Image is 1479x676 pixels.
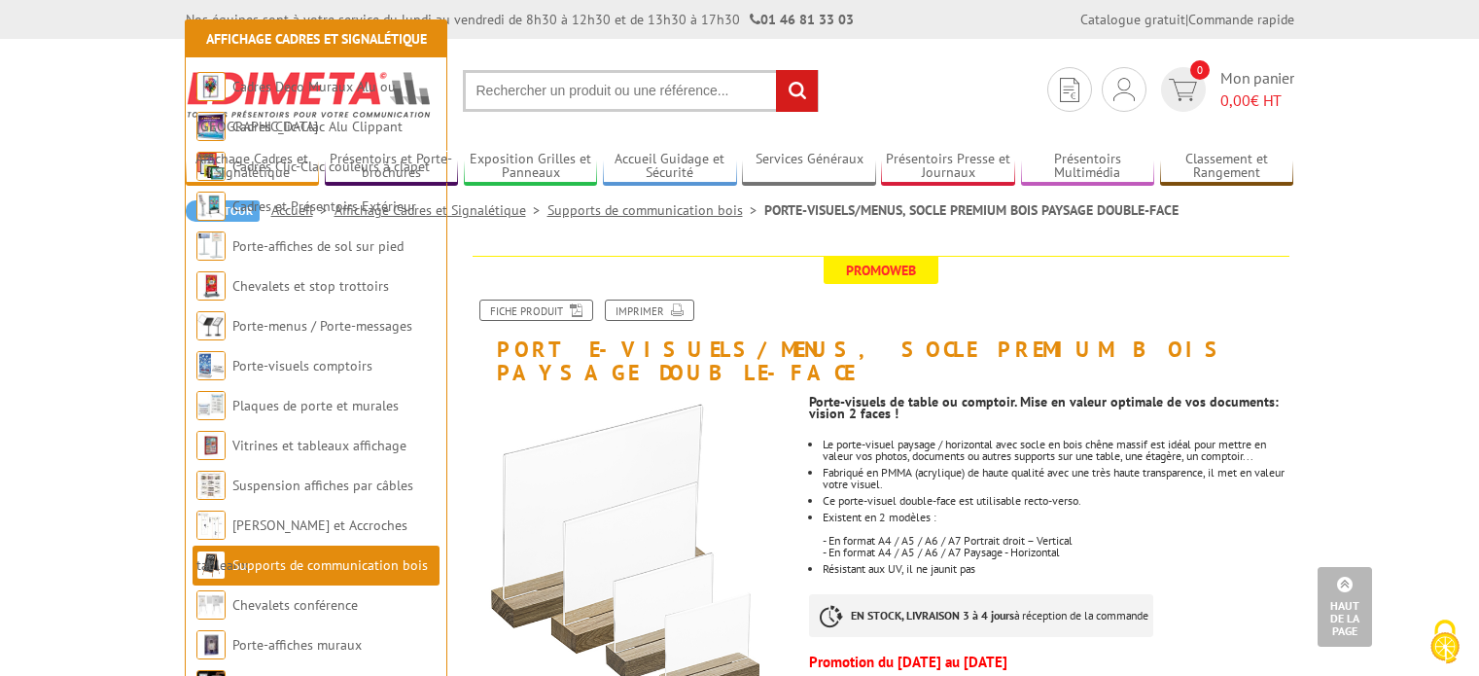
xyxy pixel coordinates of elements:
[823,439,1293,462] li: Le porte-visuel paysage / horizontal avec socle en bois chêne massif est idéal pour mettre en val...
[823,495,1293,507] li: Ce porte-visuel double-face est utilisable recto-verso.
[1188,11,1294,28] a: Commande rapide
[750,11,854,28] strong: 01 46 81 33 03
[463,70,819,112] input: Rechercher un produit ou une référence...
[232,317,412,335] a: Porte-menus / Porte-messages
[196,231,226,261] img: Porte-affiches de sol sur pied
[479,300,593,321] a: Fiche produit
[232,437,406,454] a: Vitrines et tableaux affichage
[1080,10,1294,29] div: |
[809,594,1153,637] p: à réception de la commande
[1021,151,1155,183] a: Présentoirs Multimédia
[232,477,413,494] a: Suspension affiches par câbles
[196,590,226,620] img: Chevalets conférence
[196,271,226,301] img: Chevalets et stop trottoirs
[196,431,226,460] img: Vitrines et tableaux affichage
[196,351,226,380] img: Porte-visuels comptoirs
[325,151,459,183] a: Présentoirs et Porte-brochures
[1169,79,1197,101] img: devis rapide
[809,657,1293,668] p: Promotion du [DATE] au [DATE]
[232,556,428,574] a: Supports de communication bois
[196,192,226,221] img: Cadres et Présentoirs Extérieur
[196,72,226,101] img: Cadres Deco Muraux Alu ou Bois
[196,471,226,500] img: Suspension affiches par câbles
[605,300,694,321] a: Imprimer
[232,596,358,614] a: Chevalets conférence
[851,608,1014,623] strong: EN STOCK, LIVRAISON 3 à 4 jours
[464,151,598,183] a: Exposition Grilles et Panneaux
[196,630,226,659] img: Porte-affiches muraux
[776,70,818,112] input: rechercher
[1060,78,1079,102] img: devis rapide
[232,237,404,255] a: Porte-affiches de sol sur pied
[764,200,1179,220] li: PORTE-VISUELS/MENUS, SOCLE PREMIUM BOIS PAYSAGE DOUBLE-FACE
[196,511,226,540] img: Cimaises et Accroches tableaux
[196,78,396,135] a: Cadres Deco Muraux Alu ou [GEOGRAPHIC_DATA]
[1156,67,1294,112] a: devis rapide 0 Mon panier 0,00€ HT
[823,535,1293,547] div: - En format A4 / A5 / A6 / A7 Portrait droit – Vertical
[232,118,403,135] a: Cadres Clic-Clac Alu Clippant
[1421,618,1469,666] img: Cookies (fenêtre modale)
[1113,78,1135,101] img: devis rapide
[232,197,416,215] a: Cadres et Présentoirs Extérieur
[196,516,407,574] a: [PERSON_NAME] et Accroches tableaux
[1411,610,1479,676] button: Cookies (fenêtre modale)
[824,257,938,284] span: Promoweb
[823,547,1293,558] div: - En format A4 / A5 / A6 / A7 Paysage - Horizontal
[547,201,764,219] a: Supports de communication bois
[823,563,1293,575] li: Résistant aux UV, il ne jaunit pas
[186,10,854,29] div: Nos équipes sont à votre service du lundi au vendredi de 8h30 à 12h30 et de 13h30 à 17h30
[1220,89,1294,112] span: € HT
[232,397,399,414] a: Plaques de porte et murales
[1160,151,1294,183] a: Classement et Rangement
[1220,67,1294,112] span: Mon panier
[232,357,372,374] a: Porte-visuels comptoirs
[1318,567,1372,647] a: Haut de la page
[823,512,1293,523] div: Existent en 2 modèles :
[206,30,427,48] a: Affichage Cadres et Signalétique
[823,467,1293,490] li: Fabriqué en PMMA (acrylique) de haute qualité avec une très haute transparence, il met en valeur ...
[232,277,389,295] a: Chevalets et stop trottoirs
[603,151,737,183] a: Accueil Guidage et Sécurité
[196,311,226,340] img: Porte-menus / Porte-messages
[232,636,362,654] a: Porte-affiches muraux
[186,151,320,183] a: Affichage Cadres et Signalétique
[742,151,876,183] a: Services Généraux
[1220,90,1250,110] span: 0,00
[1080,11,1185,28] a: Catalogue gratuit
[809,393,1279,422] strong: Porte-visuels de table ou comptoir. Mise en valeur optimale de vos documents: vision 2 faces !
[1190,60,1210,80] span: 0
[196,391,226,420] img: Plaques de porte et murales
[881,151,1015,183] a: Présentoirs Presse et Journaux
